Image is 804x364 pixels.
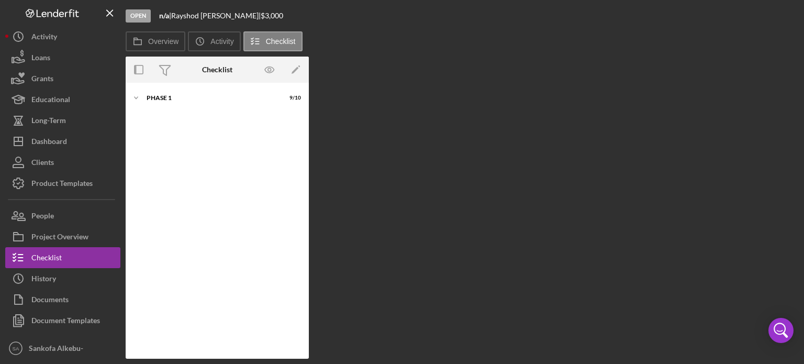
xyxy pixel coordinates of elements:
[13,346,19,351] text: SA
[171,12,261,20] div: Rayshod [PERSON_NAME] |
[31,47,50,71] div: Loans
[243,31,303,51] button: Checklist
[5,226,120,247] button: Project Overview
[31,226,88,250] div: Project Overview
[31,152,54,175] div: Clients
[147,95,275,101] div: Phase 1
[5,205,120,226] button: People
[5,110,120,131] button: Long-Term
[5,247,120,268] button: Checklist
[5,47,120,68] button: Loans
[126,31,185,51] button: Overview
[31,110,66,134] div: Long-Term
[5,173,120,194] button: Product Templates
[31,89,70,113] div: Educational
[5,89,120,110] button: Educational
[31,68,53,92] div: Grants
[5,268,120,289] button: History
[266,37,296,46] label: Checklist
[31,247,62,271] div: Checklist
[31,26,57,50] div: Activity
[159,11,169,20] b: n/a
[5,131,120,152] button: Dashboard
[5,338,120,359] button: SASankofa Alkebu-[GEOGRAPHIC_DATA]
[5,26,120,47] button: Activity
[148,37,178,46] label: Overview
[188,31,240,51] button: Activity
[202,65,232,74] div: Checklist
[768,318,794,343] div: Open Intercom Messenger
[5,152,120,173] button: Clients
[31,268,56,292] div: History
[31,310,100,334] div: Document Templates
[5,289,120,310] button: Documents
[159,12,171,20] div: |
[31,173,93,196] div: Product Templates
[31,205,54,229] div: People
[5,68,120,89] button: Grants
[282,95,301,101] div: 9 / 10
[126,9,151,23] div: Open
[31,131,67,155] div: Dashboard
[5,310,120,331] button: Document Templates
[31,289,69,313] div: Documents
[261,11,283,20] span: $3,000
[210,37,233,46] label: Activity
